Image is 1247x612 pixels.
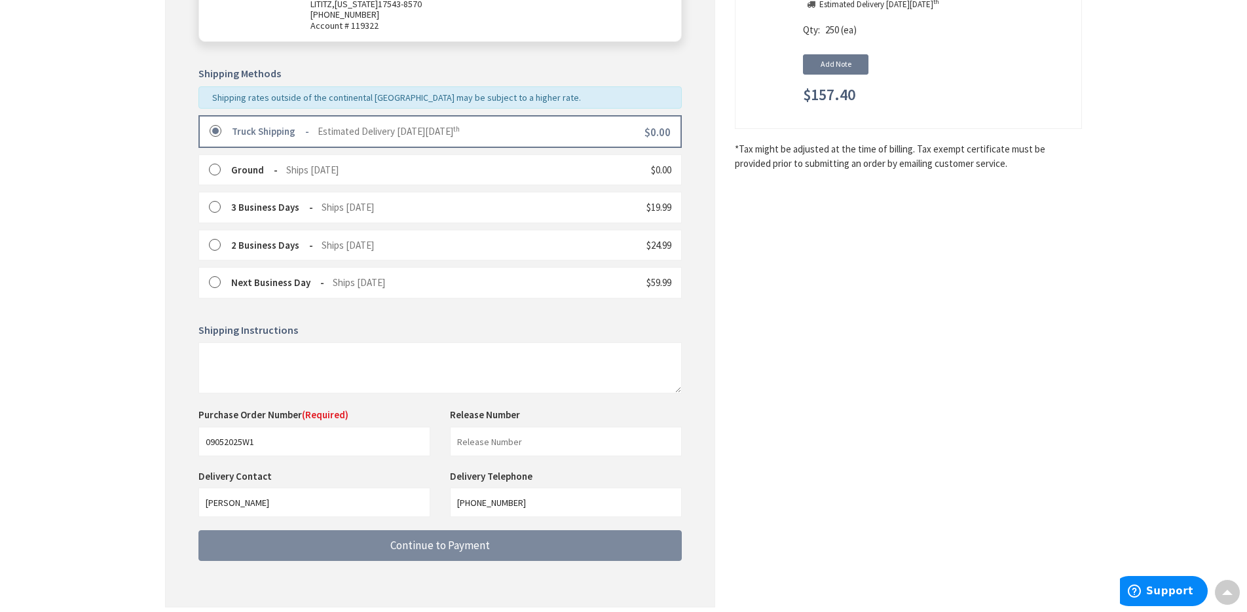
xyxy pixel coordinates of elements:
[646,239,671,251] span: $24.99
[644,125,671,139] span: $0.00
[825,24,839,36] span: 250
[198,408,348,422] label: Purchase Order Number
[646,276,671,289] span: $59.99
[231,164,278,176] strong: Ground
[310,20,658,31] span: Account # 119322
[1120,576,1208,609] iframe: Opens a widget where you can find more information
[231,276,324,289] strong: Next Business Day
[450,470,536,482] label: Delivery Telephone
[735,142,1082,170] : *Tax might be adjusted at the time of billing. Tax exempt certificate must be provided prior to s...
[803,24,818,36] span: Qty
[310,9,379,20] span: [PHONE_NUMBER]
[231,201,313,213] strong: 3 Business Days
[450,427,682,456] input: Release Number
[212,92,581,103] span: Shipping rates outside of the continental [GEOGRAPHIC_DATA] may be subject to a higher rate.
[198,470,275,482] label: Delivery Contact
[318,125,460,137] span: Estimated Delivery [DATE][DATE]
[286,164,339,176] span: Ships [DATE]
[803,86,855,103] span: $157.40
[450,408,520,422] label: Release Number
[198,427,430,456] input: Purchase Order Number
[390,538,490,552] span: Continue to Payment
[232,125,309,137] strong: Truck Shipping
[198,530,682,561] button: Continue to Payment
[302,408,348,421] span: (Required)
[198,68,682,80] h5: Shipping Methods
[333,276,385,289] span: Ships [DATE]
[322,239,374,251] span: Ships [DATE]
[231,239,313,251] strong: 2 Business Days
[646,201,671,213] span: $19.99
[198,323,298,336] span: Shipping Instructions
[322,201,374,213] span: Ships [DATE]
[651,164,671,176] span: $0.00
[841,24,857,36] span: (ea)
[453,124,460,134] sup: th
